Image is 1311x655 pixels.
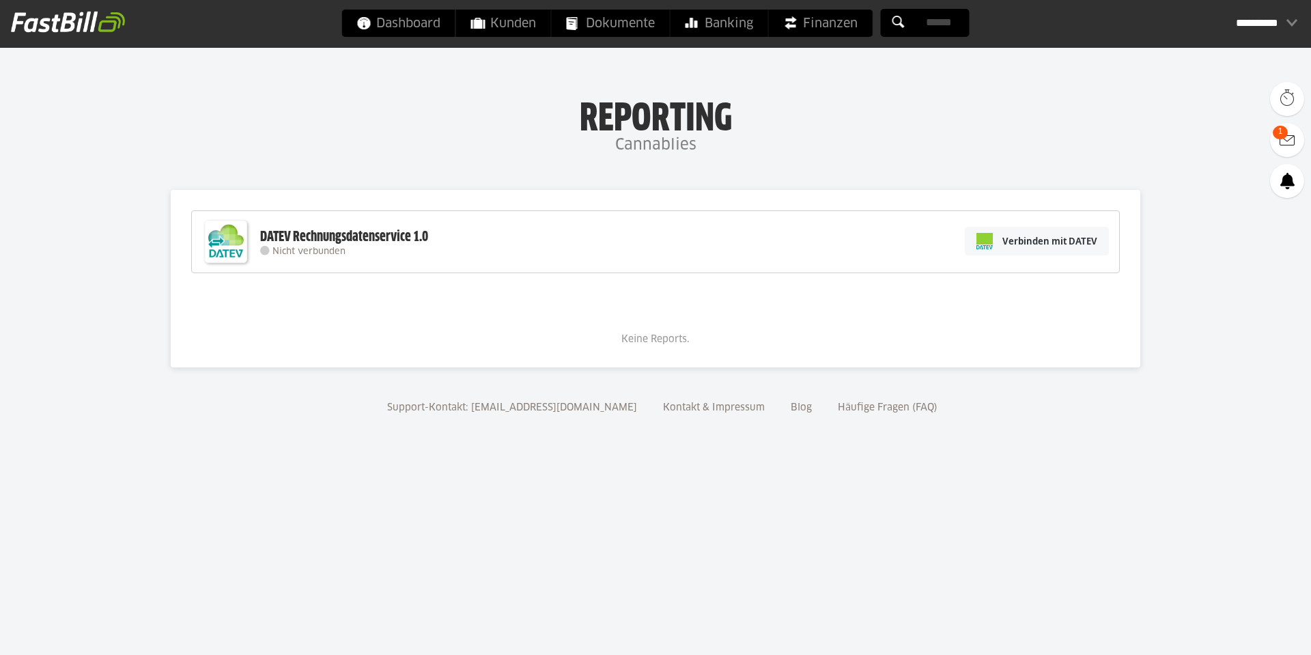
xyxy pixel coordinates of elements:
[1002,234,1097,248] span: Verbinden mit DATEV
[456,10,551,37] a: Kunden
[272,247,346,256] span: Nicht verbunden
[769,10,873,37] a: Finanzen
[786,403,817,413] a: Blog
[833,403,942,413] a: Häufige Fragen (FAQ)
[671,10,768,37] a: Banking
[199,214,253,269] img: DATEV-Datenservice Logo
[567,10,655,37] span: Dokumente
[784,10,858,37] span: Finanzen
[658,403,770,413] a: Kontakt & Impressum
[686,10,753,37] span: Banking
[342,10,455,37] a: Dashboard
[137,96,1174,132] h1: Reporting
[357,10,440,37] span: Dashboard
[976,233,993,249] img: pi-datev-logo-farbig-24.svg
[552,10,670,37] a: Dokumente
[1206,614,1297,648] iframe: Öffnet ein Widget, in dem Sie weitere Informationen finden
[965,227,1109,255] a: Verbinden mit DATEV
[260,228,428,246] div: DATEV Rechnungsdatenservice 1.0
[1270,123,1304,157] a: 1
[471,10,536,37] span: Kunden
[11,11,125,33] img: fastbill_logo_white.png
[621,335,690,344] span: Keine Reports.
[1273,126,1288,139] span: 1
[382,403,642,413] a: Support-Kontakt: [EMAIL_ADDRESS][DOMAIN_NAME]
